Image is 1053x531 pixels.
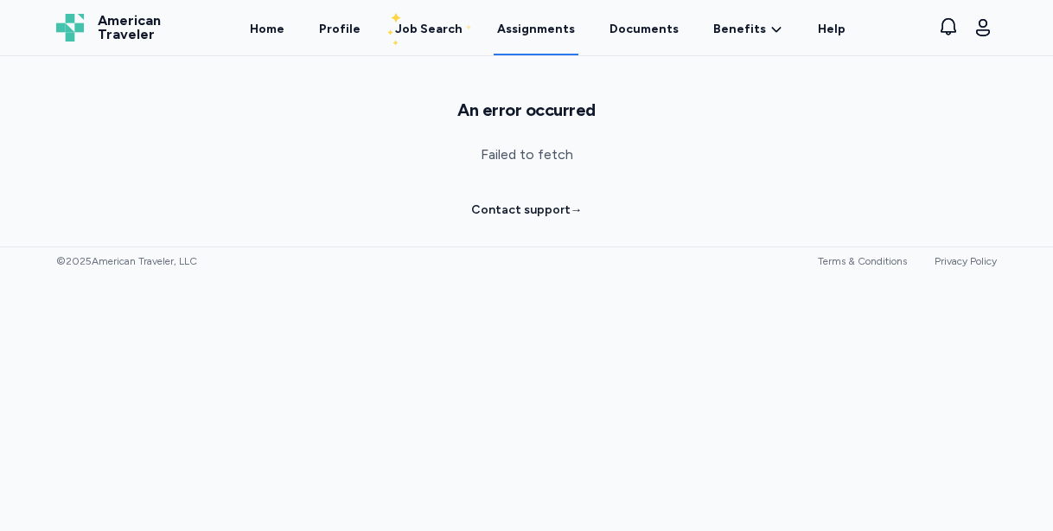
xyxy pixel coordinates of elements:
[471,202,583,219] a: Contact support
[28,98,1025,122] h1: An error occurred
[28,143,1025,167] p: Failed to fetch
[56,254,197,268] span: © 2025 American Traveler, LLC
[713,21,783,38] a: Benefits
[56,14,84,42] img: Logo
[395,21,463,38] div: Job Search
[571,202,583,217] span: →
[98,14,161,42] span: American Traveler
[494,2,578,55] a: Assignments
[818,255,907,267] a: Terms & Conditions
[935,255,997,267] a: Privacy Policy
[713,21,766,38] span: Benefits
